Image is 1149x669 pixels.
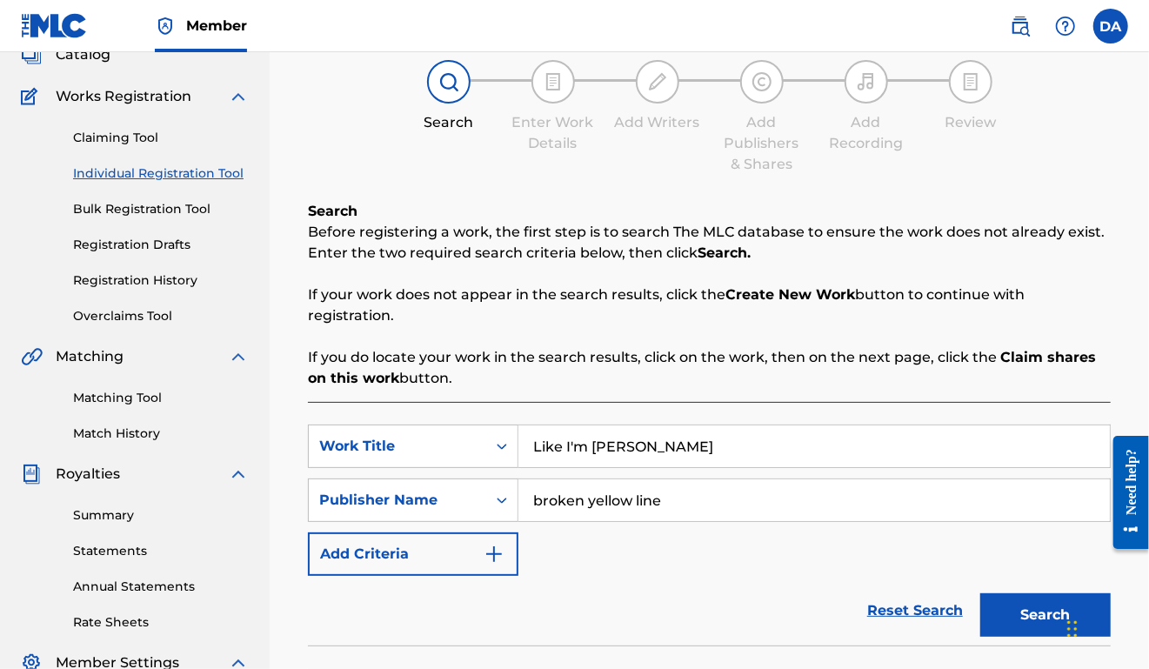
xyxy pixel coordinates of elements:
[21,44,42,65] img: Catalog
[73,271,249,290] a: Registration History
[186,16,247,36] span: Member
[73,164,249,183] a: Individual Registration Tool
[1100,423,1149,563] iframe: Resource Center
[510,112,597,154] div: Enter Work Details
[56,86,191,107] span: Works Registration
[56,44,110,65] span: Catalog
[21,86,43,107] img: Works Registration
[1055,16,1076,37] img: help
[1048,9,1083,43] div: Help
[543,71,564,92] img: step indicator icon for Enter Work Details
[927,112,1014,133] div: Review
[56,346,124,367] span: Matching
[319,436,476,457] div: Work Title
[856,71,877,92] img: step indicator icon for Add Recording
[1067,603,1078,655] div: Drag
[308,347,1111,389] p: If you do locate your work in the search results, click on the work, then on the next page, click...
[21,346,43,367] img: Matching
[308,203,357,219] b: Search
[73,389,249,407] a: Matching Tool
[73,578,249,596] a: Annual Statements
[1062,585,1149,669] iframe: Chat Widget
[228,464,249,485] img: expand
[73,506,249,525] a: Summary
[21,464,42,485] img: Royalties
[718,112,805,175] div: Add Publishers & Shares
[73,542,249,560] a: Statements
[752,71,772,92] img: step indicator icon for Add Publishers & Shares
[308,532,518,576] button: Add Criteria
[155,16,176,37] img: Top Rightsholder
[823,112,910,154] div: Add Recording
[405,112,492,133] div: Search
[725,286,855,303] strong: Create New Work
[73,307,249,325] a: Overclaims Tool
[858,592,972,630] a: Reset Search
[228,86,249,107] img: expand
[21,13,88,38] img: MLC Logo
[614,112,701,133] div: Add Writers
[73,200,249,218] a: Bulk Registration Tool
[308,222,1111,243] p: Before registering a work, the first step is to search The MLC database to ensure the work does n...
[73,236,249,254] a: Registration Drafts
[308,284,1111,326] p: If your work does not appear in the search results, click the button to continue with registration.
[647,71,668,92] img: step indicator icon for Add Writers
[980,593,1111,637] button: Search
[698,244,751,261] strong: Search.
[1093,9,1128,43] div: User Menu
[308,425,1111,646] form: Search Form
[1003,9,1038,43] a: Public Search
[960,71,981,92] img: step indicator icon for Review
[228,346,249,367] img: expand
[73,425,249,443] a: Match History
[1010,16,1031,37] img: search
[319,490,476,511] div: Publisher Name
[73,129,249,147] a: Claiming Tool
[308,243,1111,264] p: Enter the two required search criteria below, then click
[56,464,120,485] span: Royalties
[438,71,459,92] img: step indicator icon for Search
[21,44,110,65] a: CatalogCatalog
[73,613,249,632] a: Rate Sheets
[484,544,504,565] img: 9d2ae6d4665cec9f34b9.svg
